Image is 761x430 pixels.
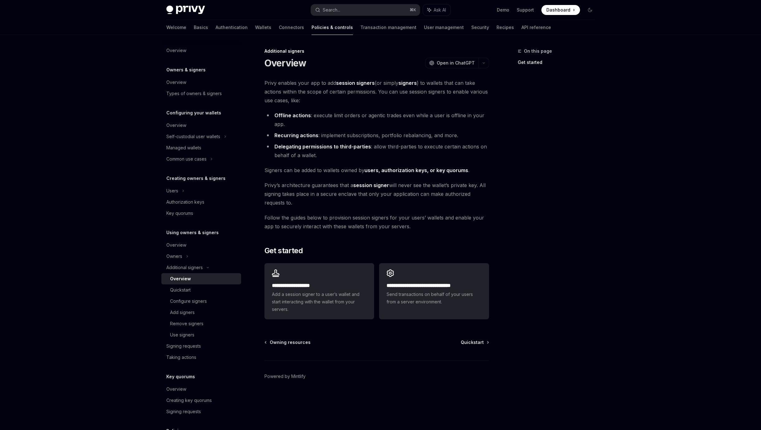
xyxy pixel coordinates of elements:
a: users, authorization keys, or key quorums [364,167,468,174]
span: Privy’s architecture guarantees that a will never see the wallet’s private key. All signing takes... [264,181,489,207]
div: Key quorums [166,210,193,217]
a: Types of owners & signers [161,88,241,99]
a: Get started [518,57,600,67]
div: Types of owners & signers [166,90,222,97]
a: Owning resources [265,339,311,345]
span: Get started [264,246,303,256]
span: Follow the guides below to provision session signers for your users’ wallets and enable your app ... [264,213,489,231]
div: Search... [323,6,340,14]
div: Overview [166,47,186,54]
a: User management [424,20,464,35]
a: Overview [161,120,241,131]
a: Overview [161,239,241,251]
a: Support [517,7,534,13]
h5: Configuring your wallets [166,109,221,117]
span: Add a session signer to a user’s wallet and start interacting with the wallet from your servers. [272,291,367,313]
div: Owners [166,253,182,260]
a: Transaction management [360,20,416,35]
div: Signing requests [166,342,201,350]
a: Demo [497,7,509,13]
strong: Delegating permissions to third-parties [274,143,371,150]
a: Dashboard [541,5,580,15]
strong: session signer [353,182,389,188]
div: Overview [166,79,186,86]
div: Creating key quorums [166,397,212,404]
a: Remove signers [161,318,241,329]
a: Wallets [255,20,271,35]
a: Quickstart [161,284,241,296]
div: Overview [166,122,186,129]
a: Basics [194,20,208,35]
li: : allow third-parties to execute certain actions on behalf of a wallet. [264,142,489,160]
a: Overview [161,45,241,56]
h1: Overview [264,57,307,69]
div: Authorization keys [166,198,204,206]
a: Authentication [216,20,248,35]
div: Quickstart [170,286,191,294]
button: Open in ChatGPT [425,58,478,68]
div: Taking actions [166,354,196,361]
button: Ask AI [423,4,450,16]
div: Managed wallets [166,144,201,152]
a: Security [471,20,489,35]
div: Common use cases [166,155,207,163]
div: Signing requests [166,408,201,415]
a: Signing requests [161,406,241,417]
span: Owning resources [270,339,311,345]
span: Ask AI [434,7,446,13]
h5: Owners & signers [166,66,206,74]
span: Open in ChatGPT [437,60,475,66]
span: Dashboard [546,7,570,13]
div: Add signers [170,309,195,316]
div: Overview [166,385,186,393]
h5: Using owners & signers [166,229,219,236]
div: Configure signers [170,297,207,305]
span: ⌘ K [410,7,416,12]
span: Privy enables your app to add (or simply ) to wallets that can take actions within the scope of c... [264,79,489,105]
span: Send transactions on behalf of your users from a server environment. [387,291,481,306]
div: Remove signers [170,320,203,327]
button: Search...⌘K [311,4,420,16]
a: API reference [521,20,551,35]
a: Welcome [166,20,186,35]
div: Self-custodial user wallets [166,133,220,140]
div: Overview [166,241,186,249]
span: Signers can be added to wallets owned by . [264,166,489,175]
strong: session signers [336,80,375,86]
a: Configure signers [161,296,241,307]
div: Additional signers [166,264,203,271]
a: Key quorums [161,208,241,219]
li: : execute limit orders or agentic trades even while a user is offline in your app. [264,111,489,128]
a: Signing requests [161,341,241,352]
h5: Key quorums [166,373,195,380]
a: Overview [161,77,241,88]
a: Authorization keys [161,196,241,208]
strong: signers [398,80,417,86]
a: Overview [161,273,241,284]
a: Powered by Mintlify [264,373,306,379]
a: **** **** **** *****Add a session signer to a user’s wallet and start interacting with the wallet... [264,263,374,319]
a: Creating key quorums [161,395,241,406]
a: Policies & controls [312,20,353,35]
a: Overview [161,384,241,395]
img: dark logo [166,6,205,14]
a: Managed wallets [161,142,241,153]
div: Additional signers [264,48,489,54]
a: Taking actions [161,352,241,363]
strong: Offline actions [274,112,311,118]
span: Quickstart [461,339,484,345]
a: Connectors [279,20,304,35]
a: Use signers [161,329,241,341]
div: Overview [170,275,191,283]
div: Use signers [170,331,194,339]
li: : implement subscriptions, portfolio rebalancing, and more. [264,131,489,140]
a: Quickstart [461,339,488,345]
span: On this page [524,47,552,55]
h5: Creating owners & signers [166,175,226,182]
strong: Recurring actions [274,132,318,138]
a: Recipes [497,20,514,35]
div: Users [166,187,178,195]
button: Toggle dark mode [585,5,595,15]
a: Add signers [161,307,241,318]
